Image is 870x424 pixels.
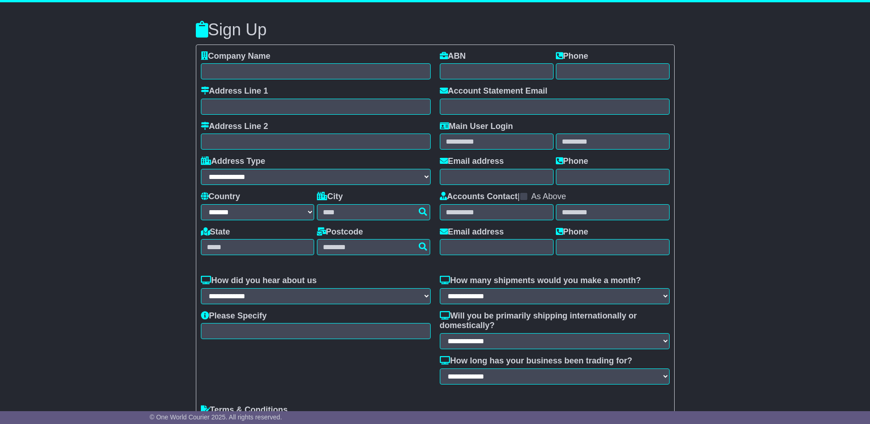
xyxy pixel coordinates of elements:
[317,192,343,202] label: City
[531,192,566,202] label: As Above
[196,21,675,39] h3: Sign Up
[201,51,271,61] label: Company Name
[440,192,670,204] div: |
[201,311,267,321] label: Please Specify
[556,156,588,167] label: Phone
[201,227,230,237] label: State
[150,413,282,421] span: © One World Courier 2025. All rights reserved.
[440,356,632,366] label: How long has your business been trading for?
[440,51,466,61] label: ABN
[440,276,641,286] label: How many shipments would you make a month?
[440,86,548,96] label: Account Statement Email
[201,122,268,132] label: Address Line 2
[201,405,288,415] label: Terms & Conditions
[440,122,513,132] label: Main User Login
[440,227,504,237] label: Email address
[440,192,518,202] label: Accounts Contact
[201,276,317,286] label: How did you hear about us
[556,51,588,61] label: Phone
[201,156,266,167] label: Address Type
[317,227,363,237] label: Postcode
[440,156,504,167] label: Email address
[201,86,268,96] label: Address Line 1
[556,227,588,237] label: Phone
[201,192,240,202] label: Country
[440,311,670,331] label: Will you be primarily shipping internationally or domestically?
